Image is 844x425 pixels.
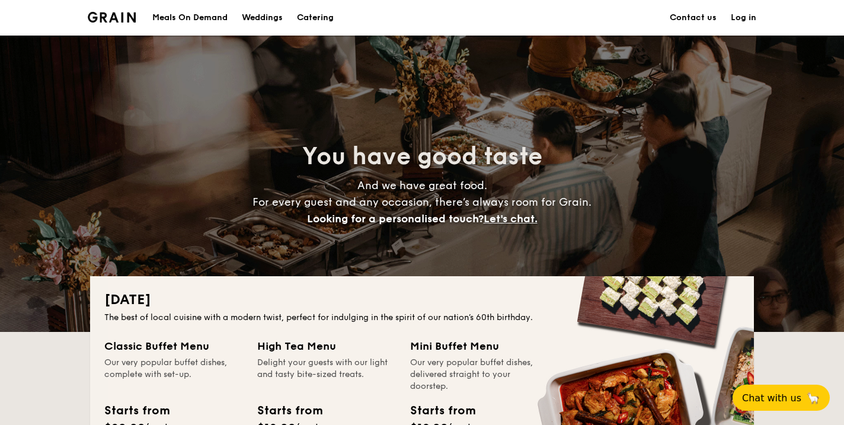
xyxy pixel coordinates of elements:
span: Looking for a personalised touch? [307,212,484,225]
img: Grain [88,12,136,23]
div: Starts from [104,402,169,420]
div: Our very popular buffet dishes, complete with set-up. [104,357,243,392]
span: Let's chat. [484,212,538,225]
a: Logotype [88,12,136,23]
div: Our very popular buffet dishes, delivered straight to your doorstep. [410,357,549,392]
div: Starts from [410,402,475,420]
div: Classic Buffet Menu [104,338,243,354]
span: Chat with us [742,392,801,404]
div: Delight your guests with our light and tasty bite-sized treats. [257,357,396,392]
h2: [DATE] [104,290,740,309]
div: Starts from [257,402,322,420]
button: Chat with us🦙 [733,385,830,411]
span: You have good taste [302,142,542,171]
div: The best of local cuisine with a modern twist, perfect for indulging in the spirit of our nation’... [104,312,740,324]
span: 🦙 [806,391,820,405]
span: And we have great food. For every guest and any occasion, there’s always room for Grain. [252,179,592,225]
div: High Tea Menu [257,338,396,354]
div: Mini Buffet Menu [410,338,549,354]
